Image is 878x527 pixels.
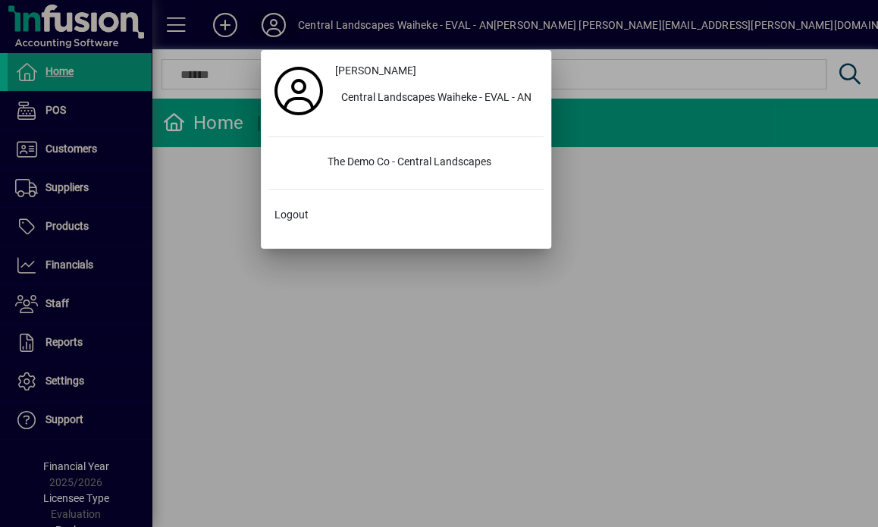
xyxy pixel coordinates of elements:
[268,149,544,177] button: The Demo Co - Central Landscapes
[268,77,329,105] a: Profile
[329,58,544,85] a: [PERSON_NAME]
[268,202,544,229] button: Logout
[274,207,309,223] span: Logout
[335,63,416,79] span: [PERSON_NAME]
[329,85,544,112] button: Central Landscapes Waiheke - EVAL - AN
[315,149,544,177] div: The Demo Co - Central Landscapes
